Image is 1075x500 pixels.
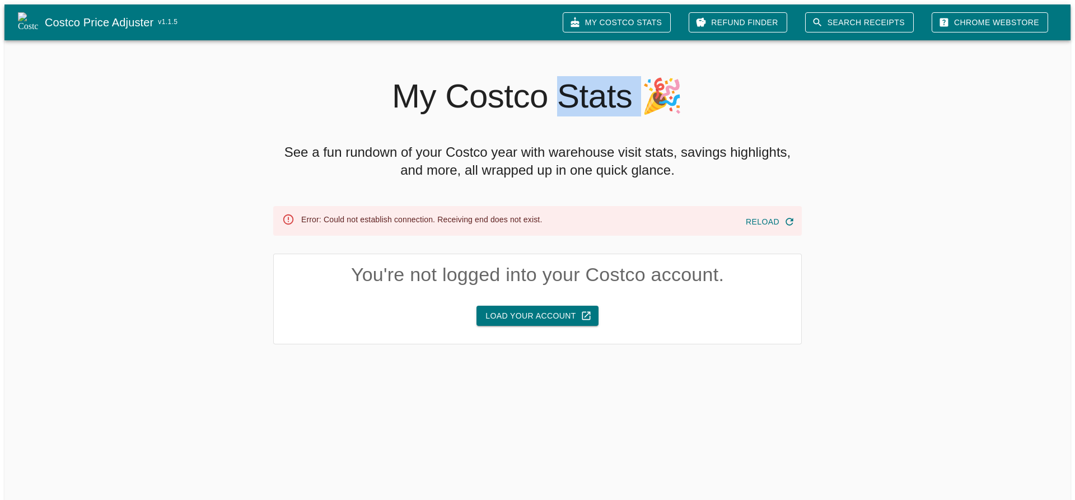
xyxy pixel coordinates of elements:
a: Search Receipts [805,12,914,33]
a: Refund Finder [689,12,787,33]
h2: My Costco Stats 🎉 [273,76,802,116]
button: Load Your Account [476,306,598,326]
span: v 1.1.5 [158,17,177,28]
div: Error: Could not establish connection. Receiving end does not exist. [301,209,542,232]
h4: You're not logged into your Costco account. [274,263,801,287]
a: Costco Price Adjuster v1.1.5 [45,13,554,31]
a: Chrome Webstore [932,12,1048,33]
h5: See a fun rundown of your Costco year with warehouse visit stats, savings highlights, and more, a... [273,143,802,179]
img: Costco Price Adjuster [18,12,38,32]
button: Reload [741,212,797,232]
a: My Costco Stats [563,12,671,33]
